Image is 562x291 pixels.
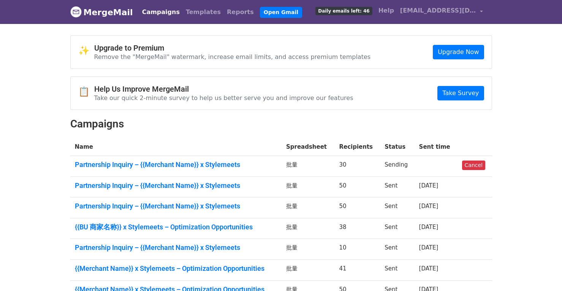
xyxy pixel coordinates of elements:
[139,5,183,20] a: Campaigns
[282,239,334,260] td: 批量
[380,156,414,177] td: Sending
[334,218,380,239] td: 38
[380,197,414,218] td: Sent
[224,5,257,20] a: Reports
[70,6,82,17] img: MergeMail logo
[282,156,334,177] td: 批量
[94,94,353,102] p: Take our quick 2-minute survey to help us better serve you and improve our features
[433,45,484,59] a: Upgrade Now
[282,177,334,197] td: 批量
[380,260,414,281] td: Sent
[312,3,375,18] a: Daily emails left: 46
[75,181,277,190] a: Partnership Inquiry – {{Merchant Name}} x Stylemeets
[75,223,277,231] a: {{BU 商家名称}} x Stylemeets – Optimization Opportunities
[419,224,439,231] a: [DATE]
[75,161,277,169] a: Partnership Inquiry – {{Merchant Name}} x Stylemeets
[94,53,371,61] p: Remove the "MergeMail" watermark, increase email limits, and access premium templates
[78,86,94,97] span: 📋
[94,43,371,52] h4: Upgrade to Premium
[334,239,380,260] td: 10
[282,260,334,281] td: 批量
[437,86,484,100] a: Take Survey
[415,138,458,156] th: Sent time
[380,239,414,260] td: Sent
[462,161,485,170] a: Cancel
[380,138,414,156] th: Status
[75,264,277,273] a: {{Merchant Name}} x Stylemeets – Optimization Opportunities
[282,218,334,239] td: 批量
[260,7,302,18] a: Open Gmail
[334,138,380,156] th: Recipients
[75,202,277,210] a: Partnership Inquiry – {{Merchant Name}} x Stylemeets
[380,177,414,197] td: Sent
[282,197,334,218] td: 批量
[70,4,133,20] a: MergeMail
[183,5,224,20] a: Templates
[334,156,380,177] td: 30
[400,6,476,15] span: [EMAIL_ADDRESS][DOMAIN_NAME]
[334,197,380,218] td: 50
[75,243,277,252] a: Partnership Inquiry – {{Merchant Name}} x Stylemeets
[78,45,94,56] span: ✨
[334,260,380,281] td: 41
[380,218,414,239] td: Sent
[397,3,486,21] a: [EMAIL_ADDRESS][DOMAIN_NAME]
[94,84,353,94] h4: Help Us Improve MergeMail
[419,244,439,251] a: [DATE]
[315,7,372,15] span: Daily emails left: 46
[70,118,492,130] h2: Campaigns
[419,182,439,189] a: [DATE]
[334,177,380,197] td: 50
[282,138,334,156] th: Spreadsheet
[419,203,439,210] a: [DATE]
[419,265,439,272] a: [DATE]
[375,3,397,18] a: Help
[70,138,282,156] th: Name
